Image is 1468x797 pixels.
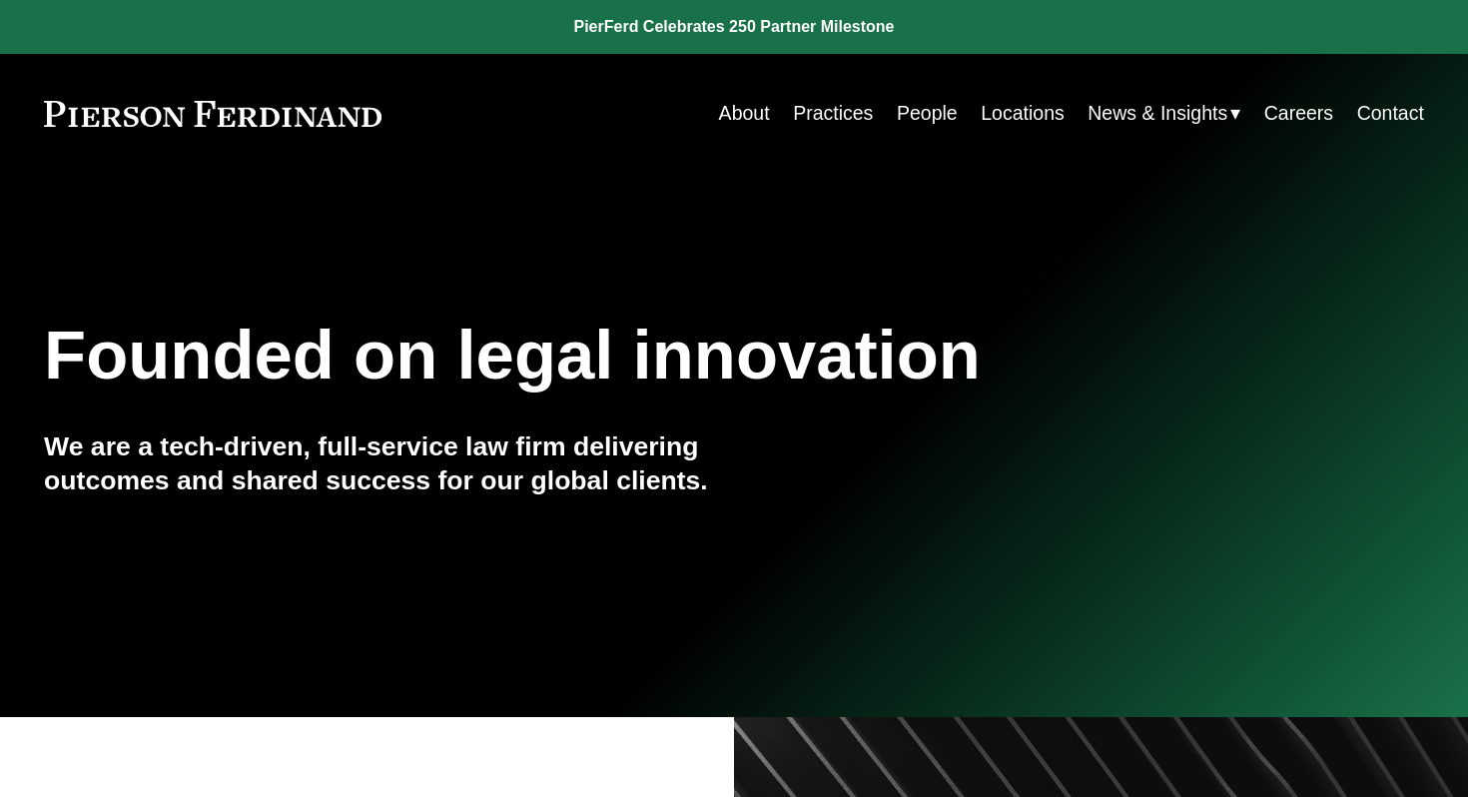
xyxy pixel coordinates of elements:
[44,317,1194,396] h1: Founded on legal innovation
[897,94,958,133] a: People
[719,94,770,133] a: About
[1357,94,1424,133] a: Contact
[44,430,734,497] h4: We are a tech-driven, full-service law firm delivering outcomes and shared success for our global...
[1264,94,1333,133] a: Careers
[1088,96,1227,131] span: News & Insights
[793,94,873,133] a: Practices
[981,94,1065,133] a: Locations
[1088,94,1240,133] a: folder dropdown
